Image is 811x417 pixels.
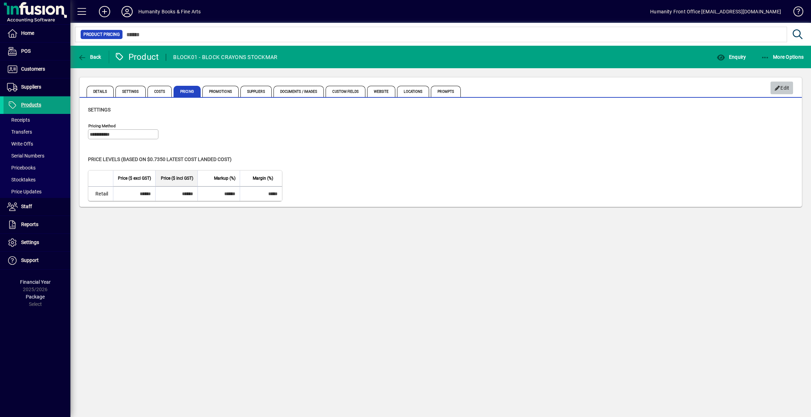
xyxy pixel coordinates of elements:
span: Financial Year [20,279,51,285]
a: Knowledge Base [788,1,802,24]
a: Home [4,25,70,42]
span: Custom Fields [326,86,365,97]
div: BLOCK01 - BLOCK CRAYONS STOCKMAR [173,52,277,63]
a: Staff [4,198,70,216]
span: Products [21,102,41,108]
span: Customers [21,66,45,72]
span: Documents / Images [274,86,324,97]
span: Reports [21,222,38,227]
button: Profile [116,5,138,18]
a: Receipts [4,114,70,126]
span: More Options [761,54,804,60]
a: Write Offs [4,138,70,150]
span: Staff [21,204,32,209]
div: Humanity Books & Fine Arts [138,6,201,17]
a: Stocktakes [4,174,70,186]
a: Price Updates [4,186,70,198]
div: Humanity Front Office [EMAIL_ADDRESS][DOMAIN_NAME] [650,6,781,17]
span: Settings [88,107,111,113]
a: Serial Numbers [4,150,70,162]
span: Settings [21,239,39,245]
a: Pricebooks [4,162,70,174]
span: Website [367,86,396,97]
a: Reports [4,216,70,233]
button: Back [76,51,103,63]
mat-label: Pricing method [88,123,116,128]
button: Enquiry [715,51,748,63]
div: Product [114,51,159,63]
span: Enquiry [717,54,746,60]
span: Pricebooks [7,165,36,171]
span: Serial Numbers [7,153,44,159]
span: Edit [774,82,790,94]
span: Markup (%) [214,174,235,182]
span: Write Offs [7,141,33,147]
app-page-header-button: Back [70,51,109,63]
span: Costs [147,86,172,97]
button: Edit [771,82,793,94]
span: Transfers [7,129,32,135]
span: POS [21,48,31,54]
a: Support [4,252,70,269]
a: Transfers [4,126,70,138]
span: Package [26,294,45,300]
td: Retail [88,186,113,201]
span: Receipts [7,117,30,123]
span: Price ($ incl GST) [161,174,193,182]
button: Add [93,5,116,18]
span: Price levels (based on $0.7350 Latest cost landed cost) [88,156,232,162]
button: More Options [759,51,806,63]
a: Settings [4,234,70,251]
a: Suppliers [4,78,70,96]
span: Product Pricing [83,31,120,38]
span: Price Updates [7,189,42,194]
a: Customers [4,60,70,78]
span: Support [21,257,39,263]
span: Pricing [174,86,201,97]
span: Locations [397,86,429,97]
span: Settings [115,86,146,97]
span: Home [21,30,34,36]
a: POS [4,43,70,60]
span: Price ($ excl GST) [118,174,151,182]
span: Suppliers [21,84,41,90]
span: Prompts [431,86,461,97]
span: Suppliers [240,86,272,97]
span: Promotions [202,86,239,97]
span: Details [87,86,114,97]
span: Stocktakes [7,177,36,182]
span: Back [78,54,101,60]
span: Margin (%) [253,174,273,182]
